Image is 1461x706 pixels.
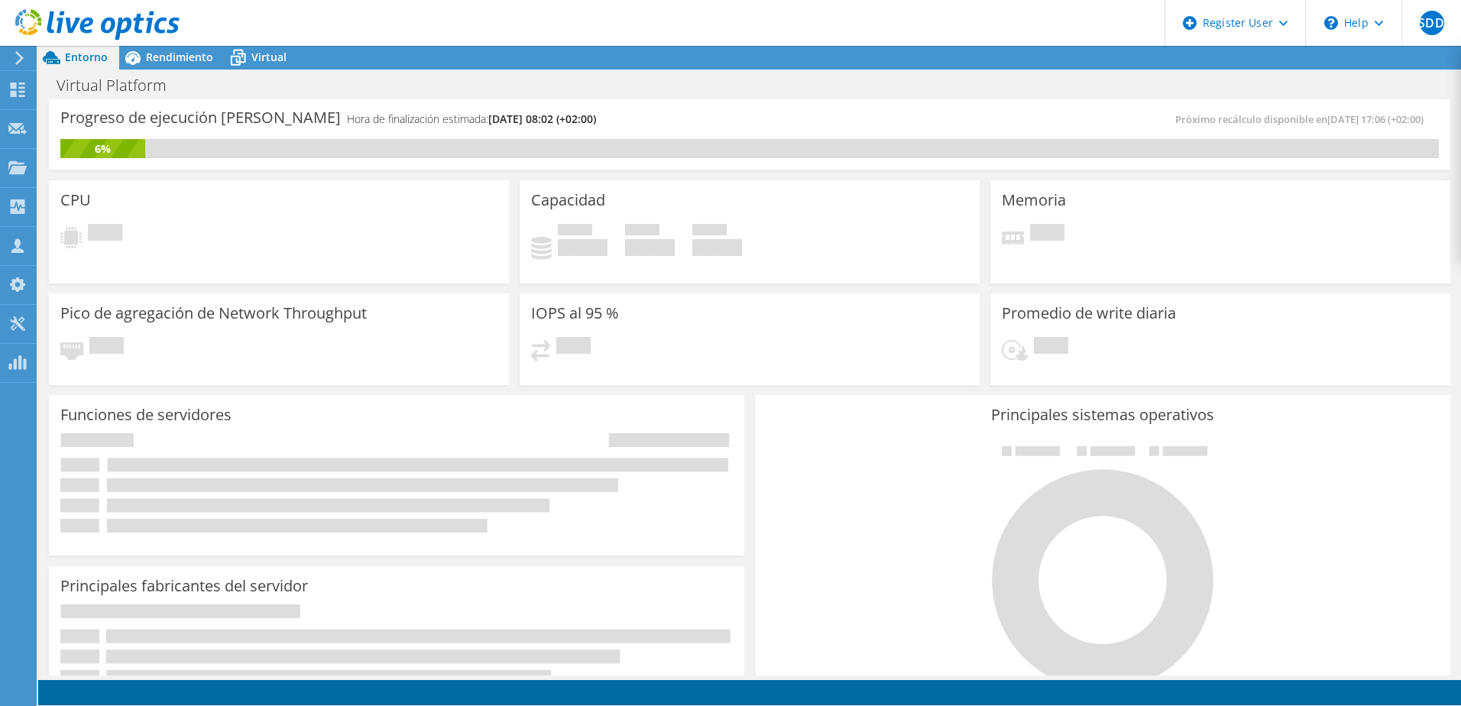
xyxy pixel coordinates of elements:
h3: IOPS al 95 % [531,305,619,322]
h3: Funciones de servidores [60,406,232,423]
h4: 0 GiB [625,239,675,256]
span: Pendiente [89,337,124,358]
span: [DATE] 17:06 (+02:00) [1327,112,1424,126]
span: SSDDC [1420,11,1444,35]
h4: 0 GiB [558,239,607,256]
span: Próximo recálculo disponible en [1175,112,1431,126]
h3: Memoria [1002,192,1066,209]
span: Rendimiento [146,50,213,64]
div: 6% [60,141,145,157]
h3: Promedio de write diaria [1002,305,1176,322]
span: Pendiente [1034,337,1068,358]
span: Pendiente [88,224,122,245]
h4: Hora de finalización estimada: [347,111,596,128]
h4: 0 GiB [692,239,742,256]
h3: Pico de agregación de Network Throughput [60,305,367,322]
span: Total [692,224,727,239]
h1: Virtual Platform [50,77,190,94]
span: Pendiente [1030,224,1064,245]
span: Entorno [65,50,108,64]
span: Virtual [251,50,287,64]
h3: Principales fabricantes del servidor [60,578,308,594]
span: Pendiente [556,337,591,358]
svg: \n [1324,16,1338,30]
span: Used [558,224,592,239]
span: [DATE] 08:02 (+02:00) [488,112,596,126]
h3: CPU [60,192,91,209]
h3: Principales sistemas operativos [766,406,1439,423]
span: Libre [625,224,659,239]
h3: Capacidad [531,192,605,209]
